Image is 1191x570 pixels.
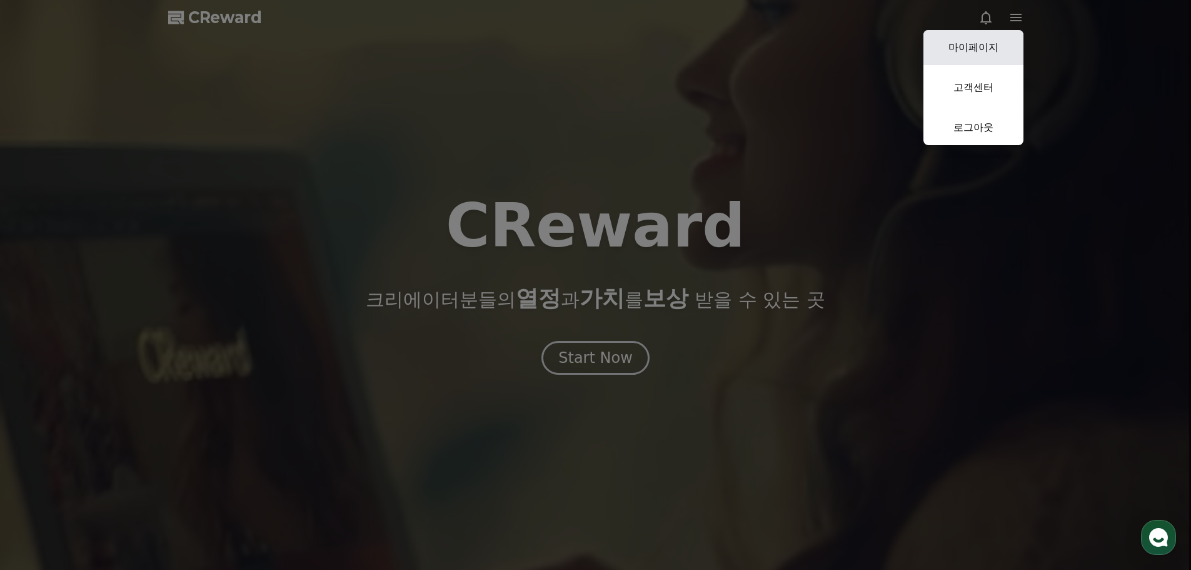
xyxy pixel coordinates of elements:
[923,70,1023,105] a: 고객센터
[161,397,240,428] a: 설정
[83,397,161,428] a: 대화
[923,110,1023,145] a: 로그아웃
[39,415,47,425] span: 홈
[193,415,208,425] span: 설정
[923,30,1023,65] a: 마이페이지
[923,30,1023,145] button: 마이페이지 고객센터 로그아웃
[114,416,129,426] span: 대화
[4,397,83,428] a: 홈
